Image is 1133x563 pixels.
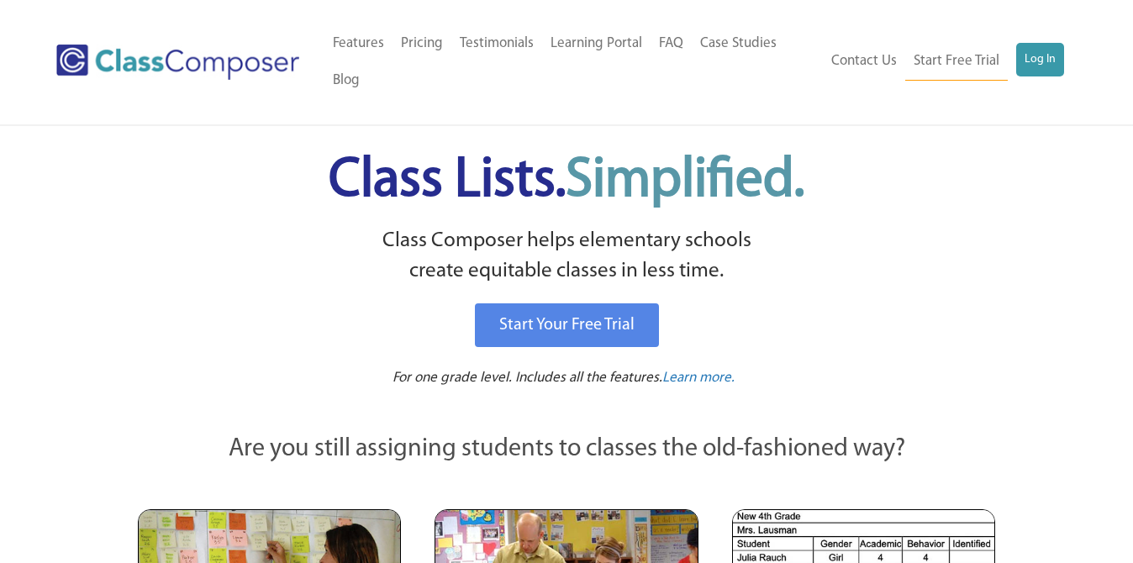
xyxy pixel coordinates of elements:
nav: Header Menu [821,43,1063,81]
p: Class Composer helps elementary schools create equitable classes in less time. [135,226,998,287]
a: Log In [1016,43,1064,76]
a: Learn more. [662,368,735,389]
img: Class Composer [56,45,298,80]
span: Start Your Free Trial [499,317,635,334]
a: Contact Us [823,43,905,80]
a: Case Studies [692,25,785,62]
span: Simplified. [566,154,804,208]
span: Learn more. [662,371,735,385]
span: Class Lists. [329,154,804,208]
p: Are you still assigning students to classes the old-fashioned way? [138,431,995,468]
a: Blog [324,62,368,99]
a: Start Your Free Trial [475,303,659,347]
a: Testimonials [451,25,542,62]
nav: Header Menu [324,25,822,99]
a: Pricing [393,25,451,62]
a: Start Free Trial [905,43,1008,81]
a: FAQ [651,25,692,62]
a: Learning Portal [542,25,651,62]
a: Features [324,25,393,62]
span: For one grade level. Includes all the features. [393,371,662,385]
